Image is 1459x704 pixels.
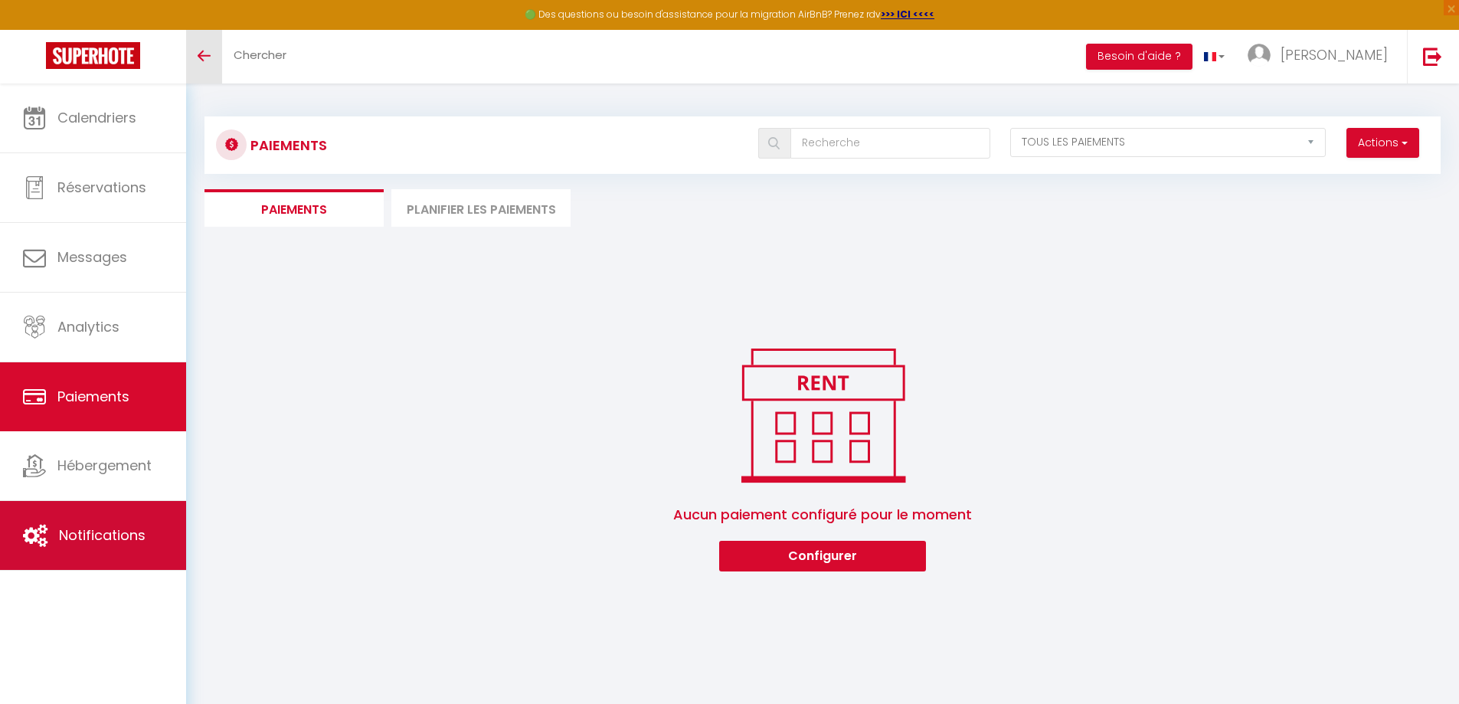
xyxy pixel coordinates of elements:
[59,526,146,545] span: Notifications
[57,387,129,406] span: Paiements
[391,189,571,227] li: Planifier les paiements
[46,42,140,69] img: Super Booking
[881,8,934,21] a: >>> ICI <<<<
[725,342,921,489] img: rent.png
[57,247,127,267] span: Messages
[1236,30,1407,83] a: ... [PERSON_NAME]
[57,456,152,475] span: Hébergement
[57,108,136,127] span: Calendriers
[1346,128,1419,159] button: Actions
[57,178,146,197] span: Réservations
[204,189,384,227] li: Paiements
[719,541,926,571] button: Configurer
[57,317,119,336] span: Analytics
[1086,44,1192,70] button: Besoin d'aide ?
[234,47,286,63] span: Chercher
[222,30,298,83] a: Chercher
[790,128,990,159] input: Recherche
[673,489,972,541] span: Aucun paiement configuré pour le moment
[1423,47,1442,66] img: logout
[1281,45,1388,64] span: [PERSON_NAME]
[250,128,327,162] h3: Paiements
[1248,44,1271,67] img: ...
